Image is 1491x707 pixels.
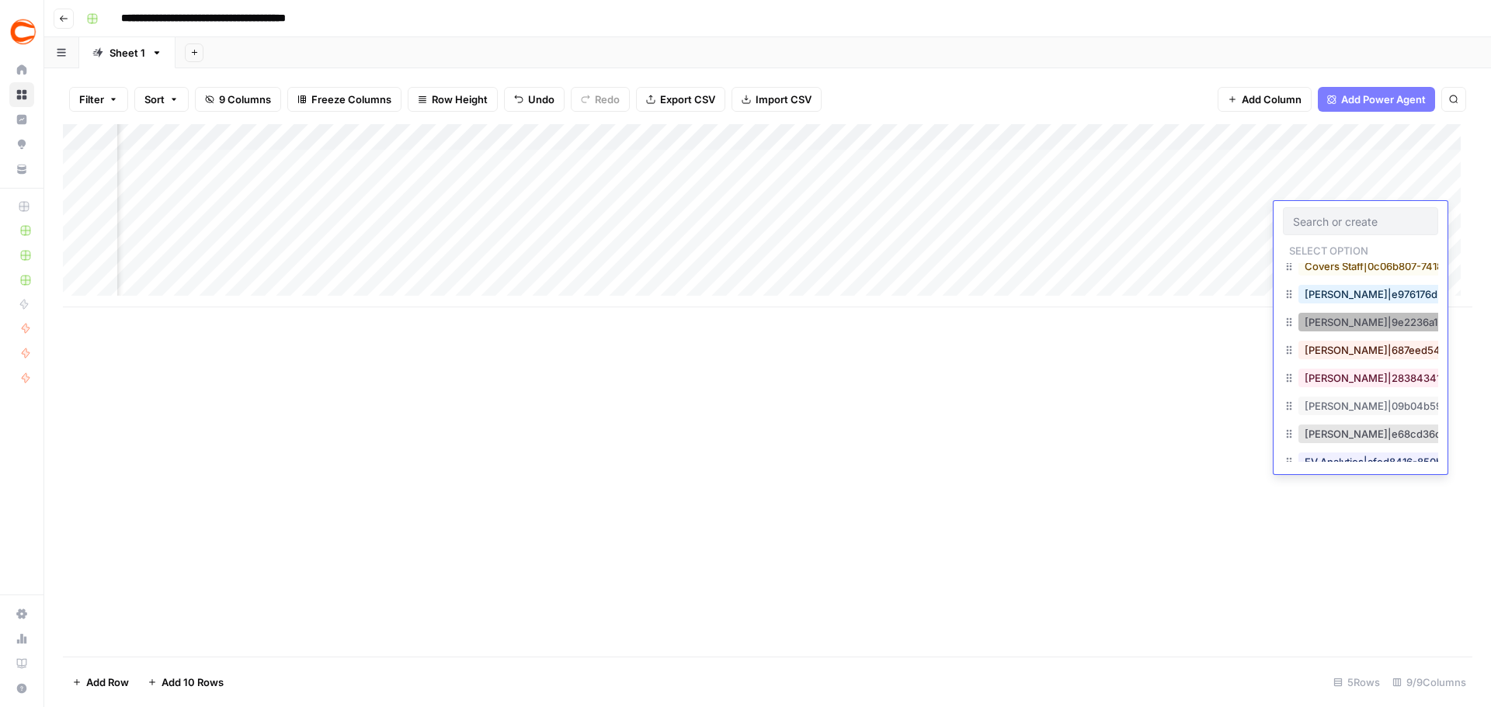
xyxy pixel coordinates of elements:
[9,57,34,82] a: Home
[528,92,554,107] span: Undo
[9,12,34,51] button: Workspace: Covers
[571,87,630,112] button: Redo
[219,92,271,107] span: 9 Columns
[1283,240,1375,258] p: Select option
[63,670,138,695] button: Add Row
[1283,366,1438,393] div: [PERSON_NAME]|28384341-d79e-49d8-8641-6c5796d9ad38
[636,87,725,112] button: Export CSV
[9,82,34,107] a: Browse
[1283,421,1438,449] div: [PERSON_NAME]|e68cd36c-6d7b-489a-9096-a92105361eaa
[9,107,34,132] a: Insights
[287,87,401,112] button: Freeze Columns
[79,92,104,107] span: Filter
[9,132,34,157] a: Opportunities
[162,674,224,690] span: Add 10 Rows
[144,92,165,107] span: Sort
[86,674,129,690] span: Add Row
[1242,92,1302,107] span: Add Column
[1283,449,1438,477] div: EV Analytics|afcd8416-850b-4815-a5be-0cf3b19e5140
[9,18,37,46] img: Covers Logo
[1318,87,1435,112] button: Add Power Agent
[9,651,34,676] a: Learning Hub
[9,676,34,701] button: Help + Support
[79,37,176,68] a: Sheet 1
[138,670,233,695] button: Add 10 Rows
[732,87,822,112] button: Import CSV
[1283,338,1438,366] div: [PERSON_NAME]|687eed54-692e-4d39-a838-45e92204d857
[1283,393,1438,421] div: [PERSON_NAME]|09b04b59-5bac-4944-8d67-e85276989805
[595,92,620,107] span: Redo
[660,92,715,107] span: Export CSV
[408,87,498,112] button: Row Height
[1218,87,1312,112] button: Add Column
[9,626,34,651] a: Usage
[1341,92,1426,107] span: Add Power Agent
[1283,282,1438,310] div: [PERSON_NAME]|e976176d-b8ba-40e8-a8e2-556080b08352
[1283,254,1438,282] div: Covers Staff|0c06b807-7418-4997-8a60-1c603198a2db
[1386,670,1472,695] div: 9/9 Columns
[432,92,488,107] span: Row Height
[134,87,189,112] button: Sort
[109,45,145,61] div: Sheet 1
[504,87,565,112] button: Undo
[195,87,281,112] button: 9 Columns
[69,87,128,112] button: Filter
[9,157,34,182] a: Your Data
[756,92,812,107] span: Import CSV
[1293,214,1428,228] input: Search or create
[9,601,34,626] a: Settings
[1283,310,1438,338] div: [PERSON_NAME]|9e2236a1-36c0-4a81-af09-6dde81193be3
[1327,670,1386,695] div: 5 Rows
[311,92,391,107] span: Freeze Columns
